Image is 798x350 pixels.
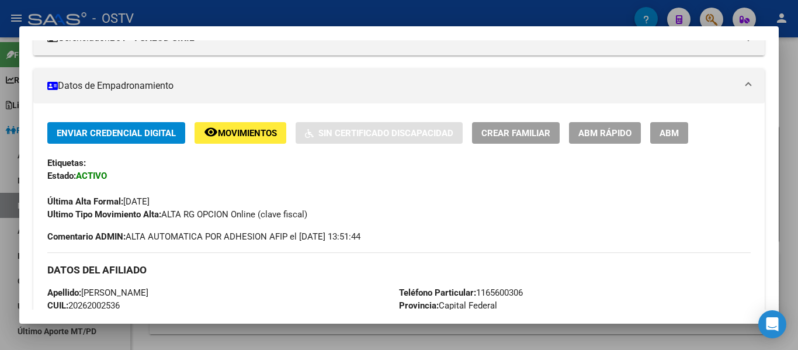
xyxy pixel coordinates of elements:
button: Enviar Credencial Digital [47,122,185,144]
span: [DATE] [47,196,150,207]
strong: Comentario ADMIN: [47,231,126,242]
mat-icon: remove_red_eye [204,125,218,139]
span: ALTA RG OPCION Online (clave fiscal) [47,209,307,220]
span: ALTA AUTOMATICA POR ADHESION AFIP el [DATE] 13:51:44 [47,230,360,243]
mat-panel-title: Datos de Empadronamiento [47,79,737,93]
span: Sin Certificado Discapacidad [318,128,453,138]
span: ABM Rápido [578,128,632,138]
button: ABM [650,122,688,144]
span: Movimientos [218,128,277,138]
span: 1165600306 [399,287,523,298]
mat-expansion-panel-header: Datos de Empadronamiento [33,68,765,103]
button: ABM Rápido [569,122,641,144]
span: Crear Familiar [481,128,550,138]
strong: Ultimo Tipo Movimiento Alta: [47,209,161,220]
strong: CUIL: [47,300,68,311]
span: ABM [660,128,679,138]
strong: Última Alta Formal: [47,196,123,207]
span: 20262002536 [47,300,120,311]
strong: Apellido: [47,287,81,298]
span: [PERSON_NAME] [47,287,148,298]
h3: DATOS DEL AFILIADO [47,264,751,276]
span: Enviar Credencial Digital [57,128,176,138]
strong: Provincia: [399,300,439,311]
strong: Etiquetas: [47,158,86,168]
div: Open Intercom Messenger [758,310,786,338]
strong: Teléfono Particular: [399,287,476,298]
button: Sin Certificado Discapacidad [296,122,463,144]
strong: Estado: [47,171,76,181]
button: Movimientos [195,122,286,144]
span: Capital Federal [399,300,497,311]
button: Crear Familiar [472,122,560,144]
strong: ACTIVO [76,171,107,181]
